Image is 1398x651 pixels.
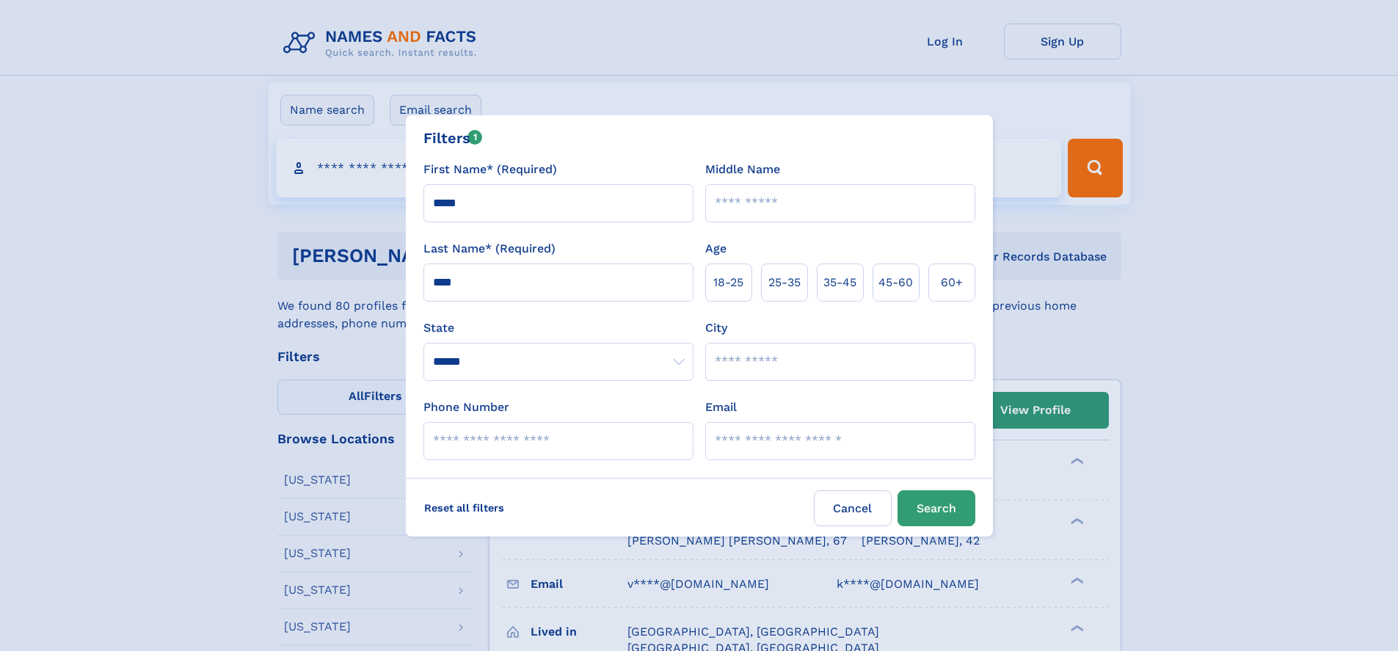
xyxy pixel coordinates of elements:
[705,240,727,258] label: Age
[423,319,693,337] label: State
[415,490,514,525] label: Reset all filters
[941,274,963,291] span: 60+
[705,319,727,337] label: City
[814,490,892,526] label: Cancel
[768,274,801,291] span: 25‑35
[878,274,913,291] span: 45‑60
[423,127,483,149] div: Filters
[423,399,509,416] label: Phone Number
[713,274,743,291] span: 18‑25
[705,399,737,416] label: Email
[898,490,975,526] button: Search
[823,274,856,291] span: 35‑45
[705,161,780,178] label: Middle Name
[423,161,557,178] label: First Name* (Required)
[423,240,556,258] label: Last Name* (Required)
